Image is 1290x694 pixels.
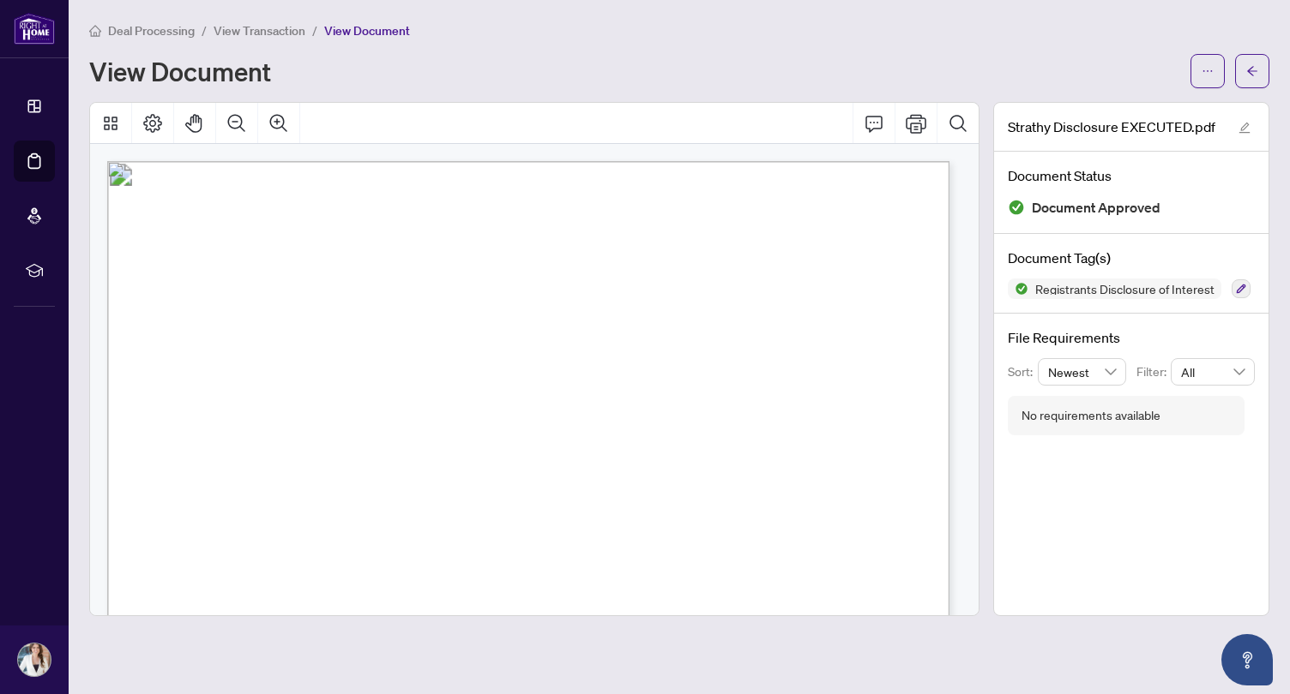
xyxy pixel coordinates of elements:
h4: File Requirements [1008,327,1255,348]
span: Deal Processing [108,23,195,39]
p: Sort: [1008,362,1038,381]
span: Document Approved [1032,196,1160,219]
p: Filter: [1136,362,1171,381]
button: Open asap [1221,634,1273,685]
span: View Document [324,23,410,39]
li: / [202,21,207,40]
span: Newest [1048,359,1117,385]
span: Strathy Disclosure EXECUTED.pdf [1008,117,1215,137]
h4: Document Tag(s) [1008,248,1255,268]
div: No requirements available [1022,406,1160,425]
span: ellipsis [1202,65,1214,77]
span: arrow-left [1246,65,1258,77]
li: / [312,21,317,40]
span: All [1181,359,1245,385]
span: home [89,25,101,37]
img: Document Status [1008,199,1025,216]
span: Registrants Disclosure of Interest [1028,283,1221,295]
span: edit [1239,122,1251,134]
h4: Document Status [1008,165,1255,186]
img: logo [14,13,55,45]
span: View Transaction [214,23,305,39]
h1: View Document [89,57,271,85]
img: Status Icon [1008,278,1028,299]
img: Profile Icon [18,643,51,676]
